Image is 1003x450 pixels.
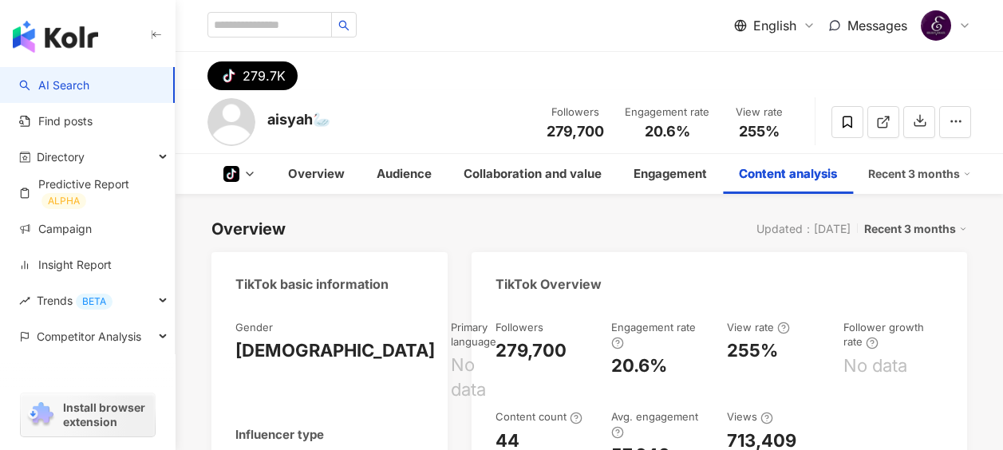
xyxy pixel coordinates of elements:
[843,320,943,349] div: Follower growth rate
[496,275,602,293] div: TikTok Overview
[211,218,286,240] div: Overview
[843,353,907,378] div: No data
[611,409,711,439] div: Avg. engagement
[727,320,790,334] div: View rate
[496,409,582,424] div: Content count
[729,105,789,120] div: View rate
[288,164,345,184] div: Overview
[921,10,951,41] img: 0b573ae54792528024f807b86c0e1839_tn.jpg
[235,320,273,334] div: Gender
[739,124,780,140] span: 255%
[727,338,778,363] div: 255%
[235,338,435,363] div: [DEMOGRAPHIC_DATA]
[338,20,349,31] span: search
[753,17,796,34] span: English
[868,161,971,187] div: Recent 3 months
[26,402,56,428] img: chrome extension
[451,320,496,349] div: Primary language
[19,176,162,209] a: Predictive ReportALPHA
[19,295,30,306] span: rise
[611,353,667,378] div: 20.6%
[63,401,150,429] span: Install browser extension
[611,320,711,349] div: Engagement rate
[545,105,606,120] div: Followers
[377,164,432,184] div: Audience
[207,61,298,90] button: 279.7K
[235,275,389,293] div: TikTok basic information
[37,282,113,318] span: Trends
[847,18,907,34] span: Messages
[19,77,89,93] a: searchAI Search
[19,113,93,129] a: Find posts
[451,353,496,402] div: No data
[864,219,967,239] div: Recent 3 months
[19,257,112,273] a: Insight Report
[207,98,255,146] img: KOL Avatar
[19,221,92,237] a: Campaign
[756,223,851,235] div: Updated：[DATE]
[37,139,85,175] span: Directory
[625,105,709,120] div: Engagement rate
[464,164,602,184] div: Collaboration and value
[634,164,707,184] div: Engagement
[645,124,690,140] span: 20.6%
[37,318,141,354] span: Competitor Analysis
[547,123,604,140] span: 279,700
[496,338,567,363] div: 279,700
[267,109,330,129] div: aisyah🦢
[243,65,286,87] div: 279.7K
[496,320,543,334] div: Followers
[739,164,837,184] div: Content analysis
[76,294,113,310] div: BETA
[13,21,98,53] img: logo
[727,409,773,424] div: Views
[21,393,155,436] a: chrome extensionInstall browser extension
[235,426,324,443] div: Influencer type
